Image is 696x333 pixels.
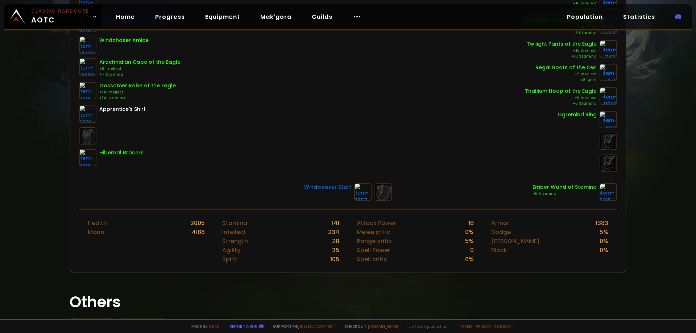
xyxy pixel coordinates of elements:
div: +8 Intellect [99,66,181,72]
a: Terms [459,324,473,329]
div: 105 [330,255,339,264]
span: v. d752d5 - production [404,324,447,329]
div: Agility [222,246,240,255]
div: +10 Stamina [527,54,597,59]
div: Mana [88,228,104,237]
img: item-14432 [79,37,96,54]
span: Support me, [268,324,336,329]
div: Twilight Pants of the Eagle [527,40,597,48]
img: item-7472 [600,64,617,81]
div: 0 % [600,246,608,255]
a: Report a bug [229,324,258,329]
a: Consent [494,324,513,329]
div: 0 % [465,228,474,237]
div: 5 % [600,228,608,237]
img: item-1993 [600,111,617,128]
div: Intellect [222,228,246,237]
div: 1383 [596,218,608,228]
a: Equipment [199,9,246,24]
div: Strength [222,237,248,246]
div: 28 [332,237,339,246]
a: Statistics [617,9,661,24]
div: +5 Stamina [533,191,597,197]
div: Attack Power [357,218,396,228]
h1: Others [70,291,626,313]
div: 141 [332,218,339,228]
div: +5 Stamina [525,101,597,107]
div: Spirit [222,255,237,264]
div: +7 Stamina [99,72,181,78]
img: item-7518 [79,82,96,99]
div: 5 % [465,237,474,246]
div: Ember Wand of Stamina [533,183,597,191]
div: Hibernal Bracers [99,149,144,157]
a: [DOMAIN_NAME] [368,324,399,329]
a: Progress [149,9,191,24]
div: 2005 [190,218,205,228]
div: 234 [328,228,339,237]
div: Block [491,246,507,255]
a: Guilds [306,9,338,24]
div: +10 Intellect [515,1,597,7]
small: Classic Hardcore [31,8,89,14]
div: Thallium Hoop of the Eagle [525,87,597,95]
a: Buy me a coffee [300,324,336,329]
div: Spell critic [357,255,387,264]
a: Mak'gora [254,9,297,24]
img: item-5215 [600,183,617,201]
a: a fan [209,324,220,329]
span: AOTC [31,8,89,25]
img: item-6096 [79,105,96,123]
div: Windchaser Amice [99,37,149,44]
div: +14 Intellect [99,90,176,95]
a: Home [110,9,141,24]
div: +10 Intellect [527,48,597,54]
div: [PERSON_NAME] [491,237,540,246]
a: Privacy [476,324,491,329]
img: item-14292 [79,58,96,76]
div: +6 Intellect [525,95,597,101]
img: item-11986 [600,87,617,105]
div: +9 Intellect [535,71,597,77]
div: 0 [470,246,474,255]
div: 6 % [465,255,474,264]
div: Gossamer Robe of the Eagle [99,82,176,90]
div: Regal Boots of the Owl [535,64,597,71]
div: Arachnidian Cape of the Eagle [99,58,181,66]
div: +8 Spirit [535,77,597,83]
div: Windweaver Staff [304,183,351,191]
div: Health [88,218,107,228]
div: +14 Stamina [99,95,176,101]
img: item-8108 [79,149,96,166]
div: Ogremind Ring [558,111,597,118]
div: 35 [332,246,339,255]
span: Checkout [340,324,399,329]
div: +8 Stamina [523,30,597,36]
div: Range critic [357,237,392,246]
div: Apprentice's Shirt [99,105,146,113]
div: 4188 [192,228,205,237]
div: 0 % [600,237,608,246]
img: item-7757 [354,183,372,201]
a: Classic HardcoreAOTC [4,4,101,29]
div: Dodge [491,228,511,237]
div: Armor [491,218,509,228]
a: Population [561,9,609,24]
div: Melee critic [357,228,390,237]
span: Made by [187,324,220,329]
div: Spell Power [357,246,390,255]
div: Stamina [222,218,247,228]
div: 18 [468,218,474,228]
img: item-7431 [600,40,617,58]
